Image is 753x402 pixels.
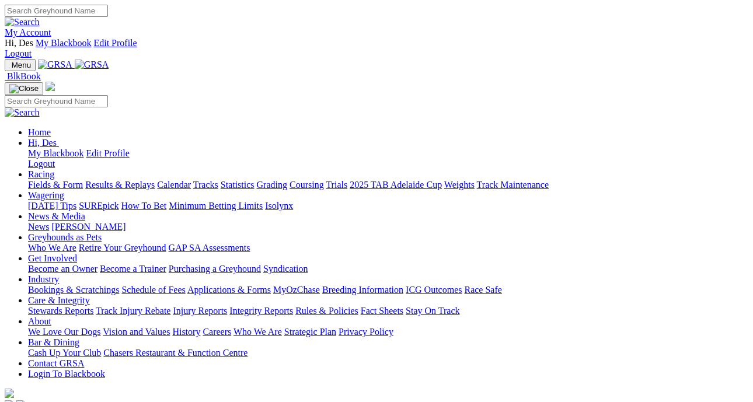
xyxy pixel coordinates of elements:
[7,71,41,81] span: BlkBook
[5,107,40,118] img: Search
[28,316,51,326] a: About
[173,306,227,316] a: Injury Reports
[86,148,130,158] a: Edit Profile
[284,327,336,337] a: Strategic Plan
[28,295,90,305] a: Care & Integrity
[326,180,347,190] a: Trials
[477,180,549,190] a: Track Maintenance
[75,60,109,70] img: GRSA
[28,222,49,232] a: News
[339,327,393,337] a: Privacy Policy
[28,138,59,148] a: Hi, Des
[229,306,293,316] a: Integrity Reports
[28,327,100,337] a: We Love Our Dogs
[85,180,155,190] a: Results & Replays
[5,38,33,48] span: Hi, Des
[157,180,191,190] a: Calendar
[38,60,72,70] img: GRSA
[28,264,97,274] a: Become an Owner
[187,285,271,295] a: Applications & Forms
[28,232,102,242] a: Greyhounds as Pets
[12,61,31,69] span: Menu
[28,243,748,253] div: Greyhounds as Pets
[233,327,282,337] a: Who We Are
[28,127,51,137] a: Home
[5,38,748,59] div: My Account
[257,180,287,190] a: Grading
[46,82,55,91] img: logo-grsa-white.png
[28,169,54,179] a: Racing
[406,306,459,316] a: Stay On Track
[28,159,55,169] a: Logout
[5,82,43,95] button: Toggle navigation
[28,337,79,347] a: Bar & Dining
[96,306,170,316] a: Track Injury Rebate
[28,285,119,295] a: Bookings & Scratchings
[263,264,308,274] a: Syndication
[121,201,167,211] a: How To Bet
[361,306,403,316] a: Fact Sheets
[172,327,200,337] a: History
[193,180,218,190] a: Tracks
[350,180,442,190] a: 2025 TAB Adelaide Cup
[28,180,748,190] div: Racing
[28,348,748,358] div: Bar & Dining
[51,222,125,232] a: [PERSON_NAME]
[221,180,255,190] a: Statistics
[28,306,748,316] div: Care & Integrity
[28,264,748,274] div: Get Involved
[103,348,247,358] a: Chasers Restaurant & Function Centre
[28,201,748,211] div: Wagering
[28,211,85,221] a: News & Media
[36,38,92,48] a: My Blackbook
[5,71,41,81] a: BlkBook
[28,180,83,190] a: Fields & Form
[28,285,748,295] div: Industry
[203,327,231,337] a: Careers
[28,253,77,263] a: Get Involved
[406,285,462,295] a: ICG Outcomes
[5,59,36,71] button: Toggle navigation
[28,190,64,200] a: Wagering
[290,180,324,190] a: Coursing
[28,358,84,368] a: Contact GRSA
[5,5,108,17] input: Search
[444,180,475,190] a: Weights
[93,38,137,48] a: Edit Profile
[79,243,166,253] a: Retire Your Greyhound
[322,285,403,295] a: Breeding Information
[28,148,748,169] div: Hi, Des
[28,306,93,316] a: Stewards Reports
[103,327,170,337] a: Vision and Values
[265,201,293,211] a: Isolynx
[9,84,39,93] img: Close
[121,285,185,295] a: Schedule of Fees
[5,48,32,58] a: Logout
[28,148,84,158] a: My Blackbook
[100,264,166,274] a: Become a Trainer
[28,274,59,284] a: Industry
[5,95,108,107] input: Search
[28,201,76,211] a: [DATE] Tips
[169,264,261,274] a: Purchasing a Greyhound
[28,243,76,253] a: Who We Are
[295,306,358,316] a: Rules & Policies
[169,201,263,211] a: Minimum Betting Limits
[5,27,51,37] a: My Account
[5,17,40,27] img: Search
[28,369,105,379] a: Login To Blackbook
[273,285,320,295] a: MyOzChase
[169,243,250,253] a: GAP SA Assessments
[28,222,748,232] div: News & Media
[28,138,57,148] span: Hi, Des
[464,285,501,295] a: Race Safe
[28,327,748,337] div: About
[28,348,101,358] a: Cash Up Your Club
[5,389,14,398] img: logo-grsa-white.png
[79,201,118,211] a: SUREpick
